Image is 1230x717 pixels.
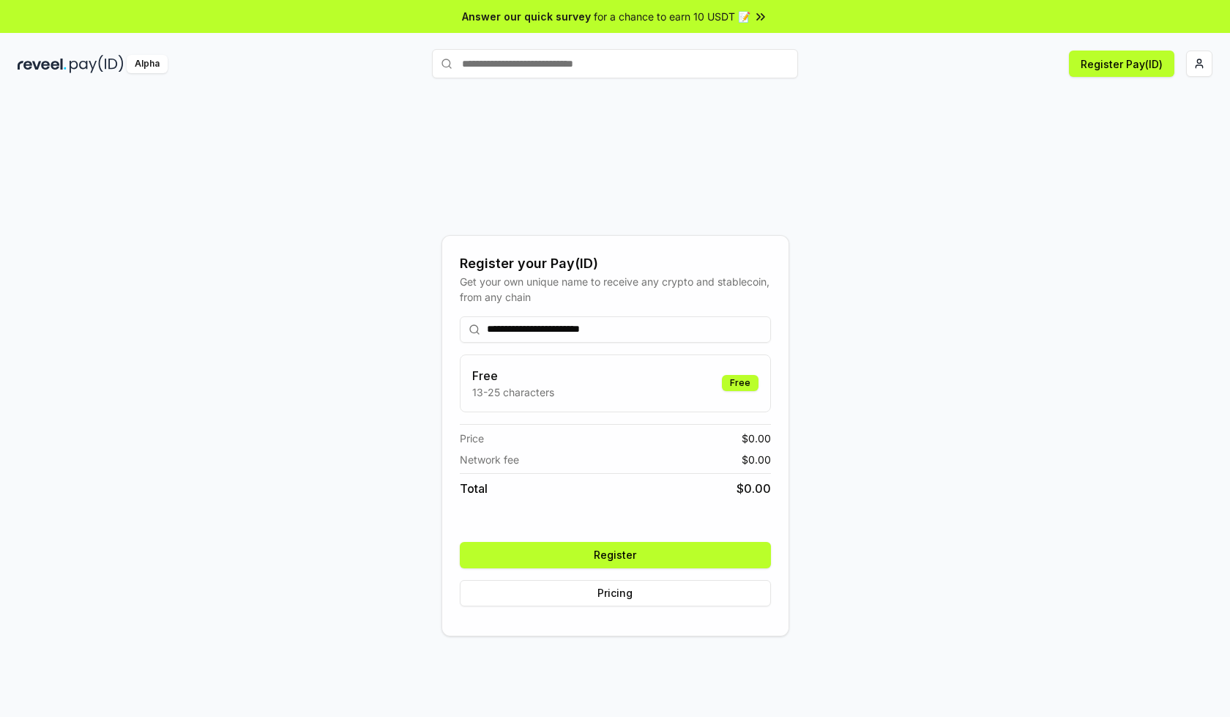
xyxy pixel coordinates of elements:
div: Free [722,375,758,391]
span: Answer our quick survey [462,9,591,24]
div: Get your own unique name to receive any crypto and stablecoin, from any chain [460,274,771,305]
span: $ 0.00 [737,480,771,497]
p: 13-25 characters [472,384,554,400]
div: Alpha [127,55,168,73]
span: for a chance to earn 10 USDT 📝 [594,9,750,24]
img: reveel_dark [18,55,67,73]
h3: Free [472,367,554,384]
span: Total [460,480,488,497]
img: pay_id [70,55,124,73]
button: Pricing [460,580,771,606]
span: Price [460,431,484,446]
button: Register Pay(ID) [1069,51,1174,77]
span: $ 0.00 [742,452,771,467]
span: Network fee [460,452,519,467]
span: $ 0.00 [742,431,771,446]
button: Register [460,542,771,568]
div: Register your Pay(ID) [460,253,771,274]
